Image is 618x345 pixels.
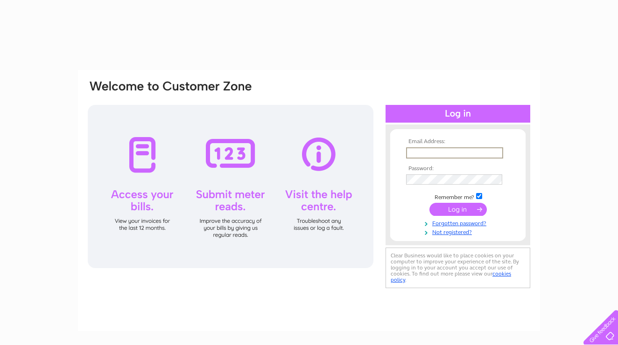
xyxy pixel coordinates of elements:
[404,192,512,201] td: Remember me?
[404,138,512,145] th: Email Address:
[404,166,512,172] th: Password:
[429,203,487,216] input: Submit
[386,248,530,288] div: Clear Business would like to place cookies on your computer to improve your experience of the sit...
[391,270,511,283] a: cookies policy
[406,227,512,236] a: Not registered?
[406,218,512,227] a: Forgotten password?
